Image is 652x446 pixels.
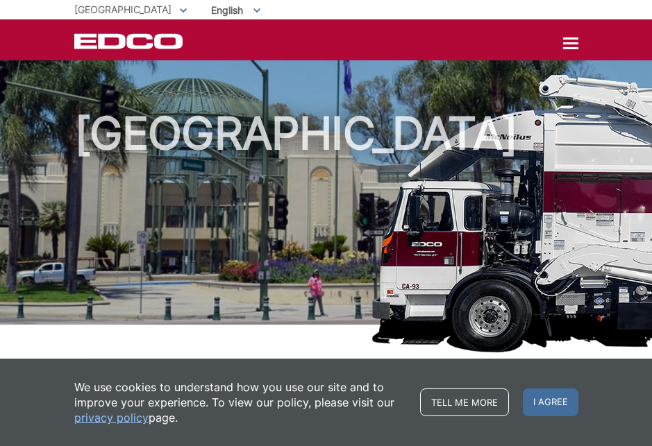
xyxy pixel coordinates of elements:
span: I agree [523,388,578,416]
h1: [GEOGRAPHIC_DATA] [74,111,578,331]
span: [GEOGRAPHIC_DATA] [74,3,172,15]
a: privacy policy [74,410,149,425]
a: EDCD logo. Return to the homepage. [74,33,185,49]
a: Tell me more [420,388,509,416]
p: We use cookies to understand how you use our site and to improve your experience. To view our pol... [74,379,406,425]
